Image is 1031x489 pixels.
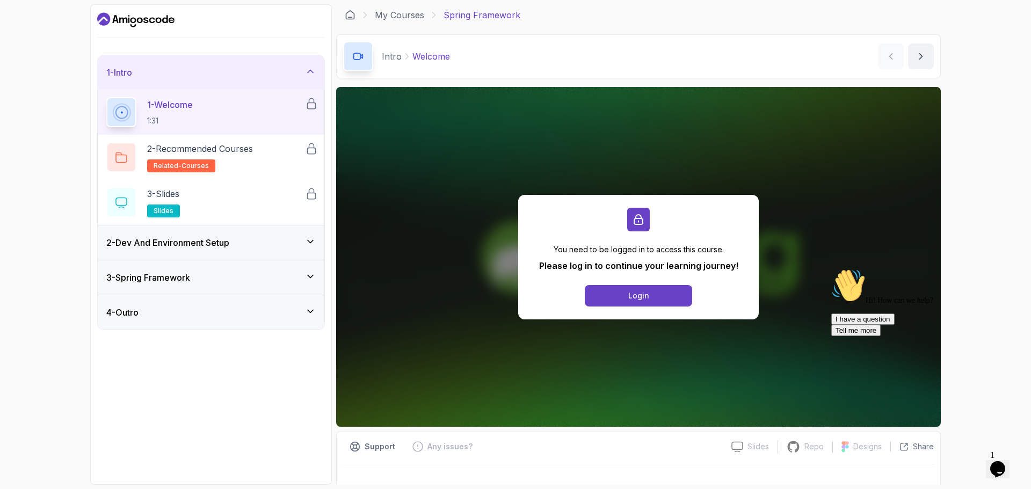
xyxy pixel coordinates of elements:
[444,9,520,21] p: Spring Framework
[106,271,190,284] h3: 3 - Spring Framework
[4,49,68,61] button: I have a question
[908,43,934,69] button: next content
[147,187,179,200] p: 3 - Slides
[913,441,934,452] p: Share
[98,225,324,260] button: 2-Dev And Environment Setup
[147,142,253,155] p: 2 - Recommended Courses
[98,260,324,295] button: 3-Spring Framework
[98,295,324,330] button: 4-Outro
[106,306,139,319] h3: 4 - Outro
[345,10,355,20] a: Dashboard
[539,259,738,272] p: Please log in to continue your learning journey!
[343,438,402,455] button: Support button
[853,441,882,452] p: Designs
[97,11,175,28] a: Dashboard
[106,142,316,172] button: 2-Recommended Coursesrelated-courses
[412,50,450,63] p: Welcome
[154,162,209,170] span: related-courses
[585,285,692,306] button: Login
[628,290,649,301] div: Login
[98,55,324,90] button: 1-Intro
[365,441,395,452] p: Support
[4,4,198,72] div: 👋Hi! How can we help?I have a questionTell me more
[804,441,824,452] p: Repo
[106,187,316,217] button: 3-Slidesslides
[4,61,54,72] button: Tell me more
[890,441,934,452] button: Share
[106,66,132,79] h3: 1 - Intro
[747,441,769,452] p: Slides
[106,236,229,249] h3: 2 - Dev And Environment Setup
[878,43,904,69] button: previous content
[4,4,39,39] img: :wave:
[147,115,193,126] p: 1:31
[827,264,1020,441] iframe: chat widget
[539,244,738,255] p: You need to be logged in to access this course.
[4,32,106,40] span: Hi! How can we help?
[986,446,1020,478] iframe: chat widget
[154,207,173,215] span: slides
[106,97,316,127] button: 1-Welcome1:31
[427,441,473,452] p: Any issues?
[382,50,402,63] p: Intro
[375,9,424,21] a: My Courses
[147,98,193,111] p: 1 - Welcome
